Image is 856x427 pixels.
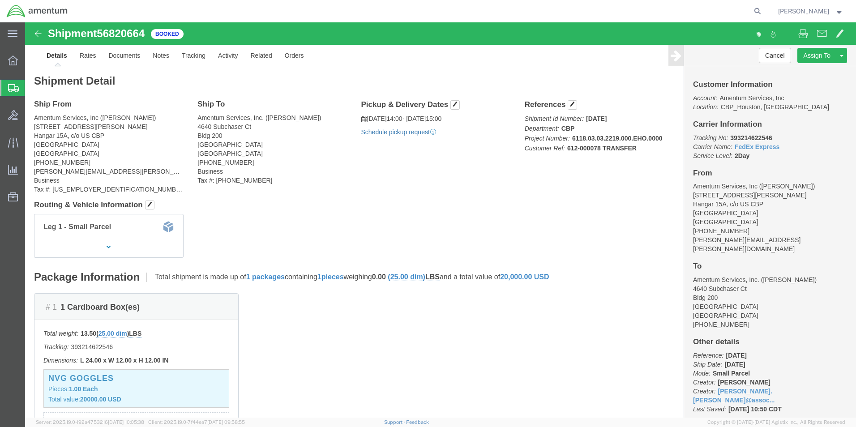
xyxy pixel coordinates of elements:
[6,4,68,18] img: logo
[406,419,429,425] a: Feedback
[384,419,407,425] a: Support
[148,419,245,425] span: Client: 2025.19.0-7f44ea7
[25,22,856,418] iframe: FS Legacy Container
[36,419,144,425] span: Server: 2025.19.0-192a4753216
[707,418,845,426] span: Copyright © [DATE]-[DATE] Agistix Inc., All Rights Reserved
[778,6,829,16] span: Marie Morrell
[207,419,245,425] span: [DATE] 09:58:55
[108,419,144,425] span: [DATE] 10:05:38
[778,6,844,17] button: [PERSON_NAME]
